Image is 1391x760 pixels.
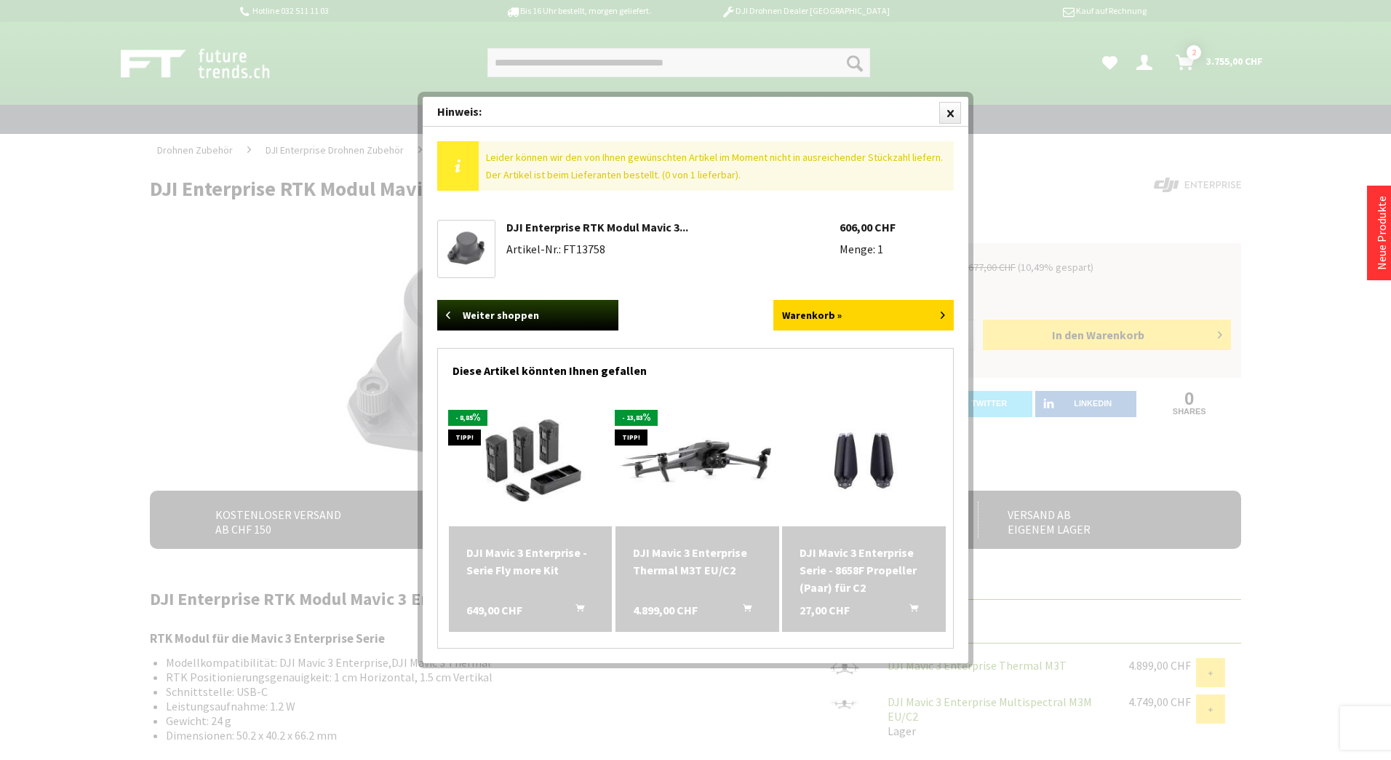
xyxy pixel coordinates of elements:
div: DJI Mavic 3 Enterprise - Serie Fly more Kit [466,544,595,579]
div: DJI Mavic 3 Enterprise Serie - 8658F Propeller (Paar) für C2 [800,544,928,596]
li: 606,00 CHF [840,220,954,234]
button: In den Warenkorb [892,601,927,620]
a: Warenkorb » [773,300,954,330]
div: DJI Mavic 3 Enterprise Thermal M3T EU/C2 [633,544,762,579]
div: Hinweis: [423,97,968,127]
a: DJI Enterprise RTK Modul Mavic 3 Enterprise / Thermal [442,224,491,274]
a: DJI Enterprise RTK Modul Mavic 3... [506,220,688,234]
a: Weiter shoppen [437,300,618,330]
img: DJI Mavic 3 Enterprise Thermal M3T EU/C2 [615,410,779,512]
a: DJI Mavic 3 Enterprise Serie - 8658F Propeller (Paar) für C2 27,00 CHF In den Warenkorb [800,544,928,596]
a: DJI Mavic 3 Enterprise - Serie Fly more Kit 649,00 CHF In den Warenkorb [466,544,595,579]
img: DJI Enterprise RTK Modul Mavic 3 Enterprise / Thermal [442,230,491,267]
span: 27,00 CHF [800,601,850,619]
a: DJI Mavic 3 Enterprise Thermal M3T EU/C2 4.899,00 CHF In den Warenkorb [633,544,762,579]
img: DJI Mavic 3 Enterprise - Serie Fly more Kit [449,400,613,523]
a: Neue Produkte [1374,196,1389,270]
div: Diese Artikel könnten Ihnen gefallen [453,349,938,385]
span: 4.899,00 CHF [633,601,698,619]
button: In den Warenkorb [725,601,760,620]
img: DJI Mavic 3 Enterprise Serie - 8658F Propeller (Paar) für C2 [782,402,946,520]
li: Menge: 1 [840,242,954,256]
div: Leider können wir den von Ihnen gewünschten Artikel im Moment nicht in ausreichender Stückzahl li... [479,141,954,191]
button: In den Warenkorb [558,601,593,620]
span: 649,00 CHF [466,601,522,619]
li: Artikel-Nr.: FT13758 [506,242,840,256]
